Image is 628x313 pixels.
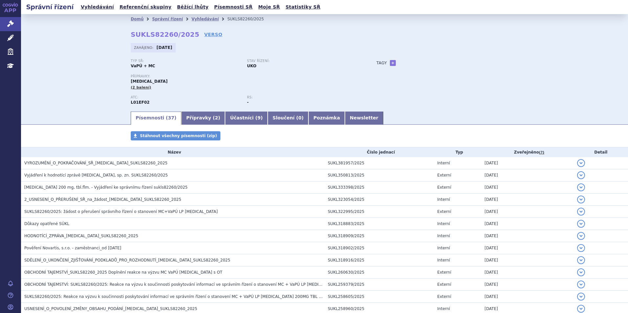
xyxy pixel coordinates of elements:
[481,169,573,181] td: [DATE]
[481,266,573,279] td: [DATE]
[577,171,585,179] button: detail
[325,266,434,279] td: SUKL260630/2025
[376,59,387,67] h3: Tagy
[256,3,282,11] a: Moje SŘ
[24,173,168,177] span: Vyjádření k hodnotící zprávě KISQALI, sp. zn. SUKLS82260/2025
[325,279,434,291] td: SUKL259379/2025
[131,112,181,125] a: Písemnosti (37)
[437,294,451,299] span: Externí
[24,197,181,202] span: 2_USNESENÍ_O_PŘERUŠENÍ_SŘ_na_žádost_KISQALI_SUKLS82260_2025
[21,147,325,157] th: Název
[131,64,155,68] strong: VaPÚ + MC
[325,181,434,194] td: SUKL333398/2025
[134,45,155,50] span: Zahájeno:
[577,159,585,167] button: detail
[308,112,345,125] a: Poznámka
[118,3,173,11] a: Referenční skupiny
[24,294,393,299] span: SUKLS82260/2025: Reakce na výzvu k součinnosti poskytování informací ve správním řízení o stanove...
[437,258,450,262] span: Interní
[481,181,573,194] td: [DATE]
[437,173,451,177] span: Externí
[247,64,257,68] strong: UKO
[247,100,249,105] strong: -
[437,246,450,250] span: Interní
[298,115,302,120] span: 0
[325,147,434,157] th: Číslo jednací
[258,115,261,120] span: 9
[577,220,585,228] button: detail
[325,206,434,218] td: SUKL322995/2025
[24,282,439,287] span: OBCHODNÍ TAJEMSTVÍ: SUKLS82260/2025: Reakce na výzvu k součinnosti poskytování informací ve správ...
[247,95,357,99] p: RS:
[79,3,116,11] a: Vyhledávání
[577,293,585,301] button: detail
[157,45,172,50] strong: [DATE]
[21,2,79,11] h2: Správní řízení
[437,270,451,275] span: Externí
[437,161,450,165] span: Interní
[152,17,183,21] a: Správní řízení
[181,112,225,125] a: Přípravky (2)
[437,209,451,214] span: Externí
[215,115,218,120] span: 2
[437,197,450,202] span: Interní
[577,232,585,240] button: detail
[225,112,267,125] a: Účastníci (9)
[325,242,434,254] td: SUKL318902/2025
[227,14,272,24] li: SUKLS82260/2025
[325,194,434,206] td: SUKL323054/2025
[131,95,240,99] p: ATC:
[481,147,573,157] th: Zveřejněno
[204,31,222,38] a: VERSO
[481,206,573,218] td: [DATE]
[283,3,322,11] a: Statistiky SŘ
[577,268,585,276] button: detail
[437,185,451,190] span: Externí
[577,183,585,191] button: detail
[481,157,573,169] td: [DATE]
[24,234,138,238] span: HODNOTÍCÍ_ZPRÁVA_KISQALI_SUKLS82260_2025
[24,185,188,190] span: KISQALI 200 mg, tbl.flm. - Vyjádření ke správnímu řízení sukls82260/2025
[325,218,434,230] td: SUKL318883/2025
[168,115,174,120] span: 37
[325,157,434,169] td: SUKL381957/2025
[24,306,197,311] span: USNESENÍ_O_POVOLENÍ_ZMĚNY_OBSAHU_PODÁNÍ_KISQALI_SUKLS82260_2025
[481,242,573,254] td: [DATE]
[325,169,434,181] td: SUKL350813/2025
[268,112,308,125] a: Sloučení (0)
[481,279,573,291] td: [DATE]
[131,74,363,78] p: Přípravky:
[434,147,481,157] th: Typ
[24,161,168,165] span: VYROZUMĚNÍ_O_POKRAČOVÁNÍ_SŘ_KISQALI_SUKLS82260_2025
[345,112,383,125] a: Newsletter
[325,254,434,266] td: SUKL318916/2025
[131,100,149,105] strong: RIBOCIKLIB
[131,59,240,63] p: Typ SŘ:
[131,131,220,140] a: Stáhnout všechny písemnosti (zip)
[325,291,434,303] td: SUKL258605/2025
[24,246,121,250] span: Pověření Novartis, s.r.o. - zaměstnanci_od 12.3.2025
[574,147,628,157] th: Detail
[437,306,450,311] span: Interní
[24,221,69,226] span: Důkazy opatřené SÚKL
[577,208,585,216] button: detail
[437,221,450,226] span: Interní
[481,254,573,266] td: [DATE]
[437,234,450,238] span: Interní
[24,270,222,275] span: OBCHODNÍ TAJEMSTVÍ_SUKLS82260_2025 Doplnění reakce na výzvu MC VaPÚ Kisqali s OT
[212,3,255,11] a: Písemnosti SŘ
[577,305,585,313] button: detail
[131,85,151,90] span: (2 balení)
[175,3,211,11] a: Běžící lhůty
[131,31,199,38] strong: SUKLS82260/2025
[481,291,573,303] td: [DATE]
[131,17,144,21] a: Domů
[24,209,218,214] span: SUKLS82260/2025: žádost o přerušení správního řízení o stanovení MC+VaPÚ LP Kisqali
[191,17,219,21] a: Vyhledávání
[437,282,451,287] span: Externí
[131,79,168,84] span: [MEDICAL_DATA]
[577,281,585,288] button: detail
[140,134,217,138] span: Stáhnout všechny písemnosti (zip)
[481,218,573,230] td: [DATE]
[247,59,357,63] p: Stav řízení:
